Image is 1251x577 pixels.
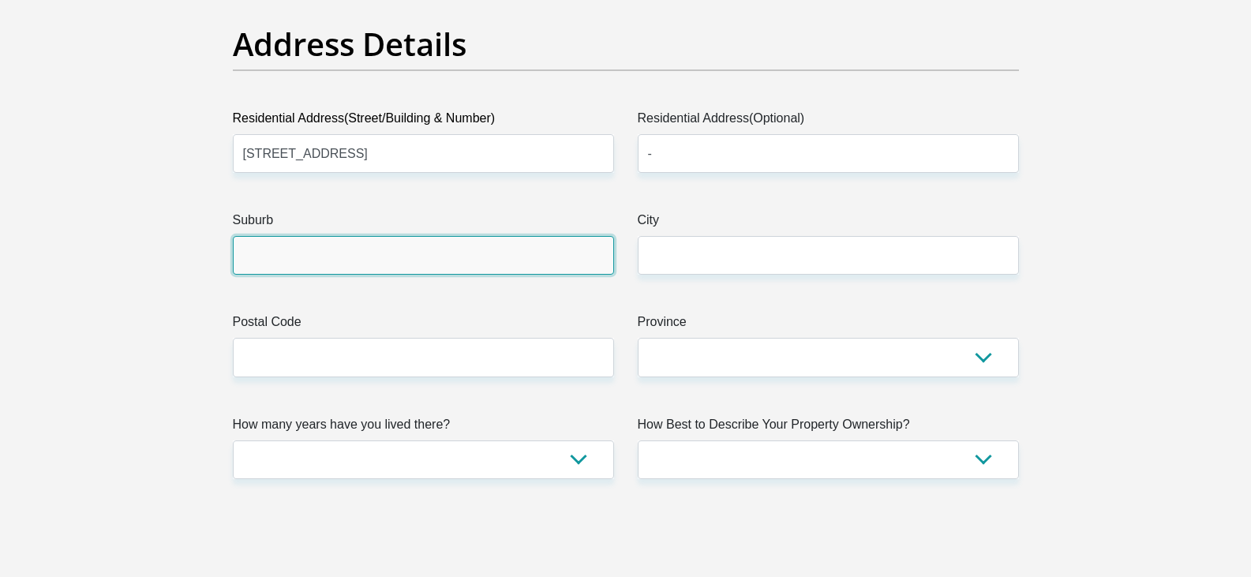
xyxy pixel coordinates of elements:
label: How Best to Describe Your Property Ownership? [638,415,1019,440]
input: Address line 2 (Optional) [638,134,1019,173]
input: Valid residential address [233,134,614,173]
select: Please select a value [638,440,1019,479]
input: Suburb [233,236,614,275]
input: Postal Code [233,338,614,377]
select: Please Select a Province [638,338,1019,377]
h2: Address Details [233,25,1019,63]
label: City [638,211,1019,236]
label: How many years have you lived there? [233,415,614,440]
label: Province [638,313,1019,338]
label: Residential Address(Optional) [638,109,1019,134]
select: Please select a value [233,440,614,479]
label: Suburb [233,211,614,236]
label: Residential Address(Street/Building & Number) [233,109,614,134]
input: City [638,236,1019,275]
label: Postal Code [233,313,614,338]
